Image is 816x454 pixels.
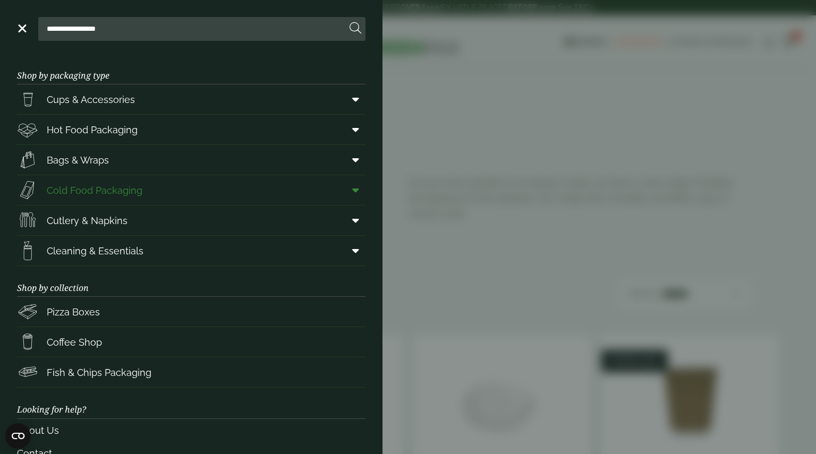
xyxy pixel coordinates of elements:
[47,365,151,380] span: Fish & Chips Packaging
[17,419,365,442] a: About Us
[17,362,38,383] img: FishNchip_box.svg
[47,92,135,107] span: Cups & Accessories
[17,331,38,353] img: HotDrink_paperCup.svg
[47,335,102,349] span: Coffee Shop
[17,145,365,175] a: Bags & Wraps
[17,236,365,265] a: Cleaning & Essentials
[17,115,365,144] a: Hot Food Packaging
[17,179,38,201] img: Sandwich_box.svg
[17,327,365,357] a: Coffee Shop
[17,84,365,114] a: Cups & Accessories
[17,388,365,418] h3: Looking for help?
[47,244,143,258] span: Cleaning & Essentials
[17,119,38,140] img: Deli_box.svg
[17,205,365,235] a: Cutlery & Napkins
[17,297,365,327] a: Pizza Boxes
[17,175,365,205] a: Cold Food Packaging
[47,213,127,228] span: Cutlery & Napkins
[47,183,142,198] span: Cold Food Packaging
[17,89,38,110] img: PintNhalf_cup.svg
[5,423,31,449] button: Open CMP widget
[17,357,365,387] a: Fish & Chips Packaging
[47,123,138,137] span: Hot Food Packaging
[17,210,38,231] img: Cutlery.svg
[17,54,365,84] h3: Shop by packaging type
[17,149,38,170] img: Paper_carriers.svg
[17,301,38,322] img: Pizza_boxes.svg
[47,305,100,319] span: Pizza Boxes
[47,153,109,167] span: Bags & Wraps
[17,240,38,261] img: open-wipe.svg
[17,266,365,297] h3: Shop by collection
